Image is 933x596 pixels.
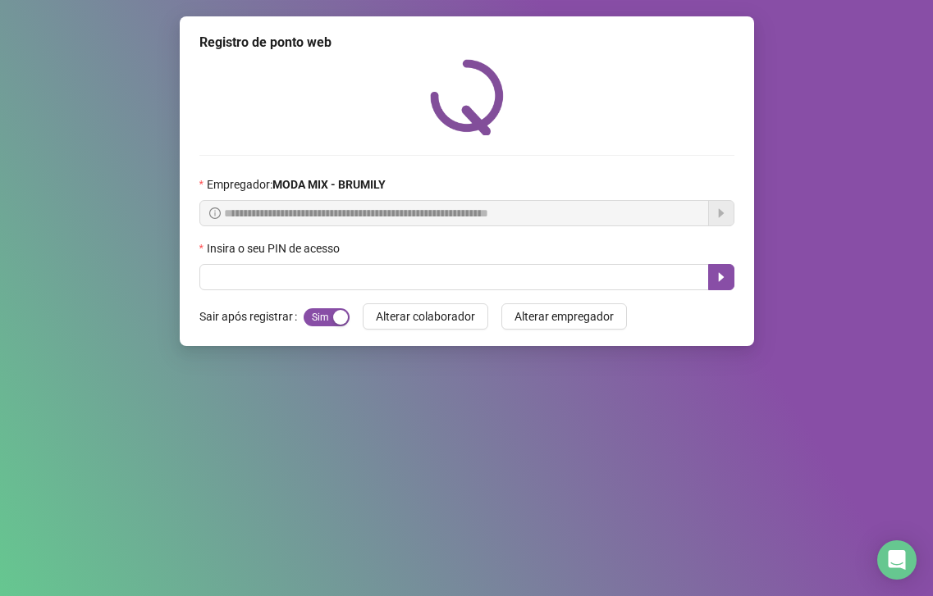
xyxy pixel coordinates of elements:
img: QRPoint [430,59,504,135]
span: Alterar colaborador [376,307,475,325]
label: Insira o seu PIN de acesso [199,239,350,257]
span: Alterar empregador [515,307,614,325]
button: Alterar colaborador [363,303,488,330]
div: Open Intercom Messenger [877,540,917,580]
label: Sair após registrar [199,303,304,330]
span: caret-right [715,271,728,284]
span: info-circle [209,207,221,219]
div: Registro de ponto web [199,33,734,52]
strong: MODA MIX - BRUMILY [272,178,386,191]
button: Alterar empregador [501,303,627,330]
span: Empregador : [207,175,386,193]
